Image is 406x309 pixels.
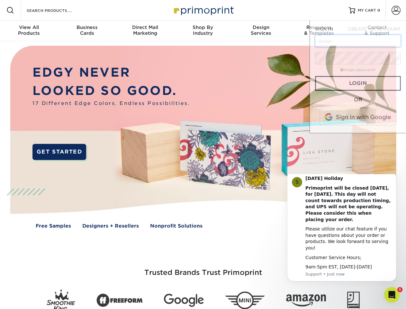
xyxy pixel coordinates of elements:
[28,1,114,96] div: Message content
[290,21,348,41] a: Resources& Templates
[290,24,348,36] div: & Templates
[116,24,174,30] span: Direct Mail
[58,24,116,36] div: Cards
[315,96,401,104] div: OR
[315,35,401,47] input: Email
[232,24,290,36] div: Services
[28,97,114,103] p: Message from Support, sent Just now
[340,68,375,72] a: forgot password?
[232,21,290,41] a: DesignServices
[32,63,190,82] p: EDGY NEVER
[14,3,25,13] div: Profile image for Support
[15,253,391,285] h3: Trusted Brands Trust Primoprint
[116,21,174,41] a: Direct MailMarketing
[150,222,203,230] a: Nonprofit Solutions
[28,11,113,48] b: Primoprint will be closed [DATE], for [DATE]. This day will not count towards production timing, ...
[32,82,190,100] p: LOOKED SO GOOD.
[348,26,401,32] span: CREATE AN ACCOUNT
[32,100,190,107] span: 17 Different Edge Colors. Endless Possibilities.
[358,8,376,13] span: MY CART
[28,2,66,7] b: [DATE] Holiday
[277,174,406,292] iframe: Intercom notifications message
[315,76,401,91] a: Login
[26,6,89,14] input: SEARCH PRODUCTS.....
[116,24,174,36] div: Marketing
[174,24,232,30] span: Shop By
[290,24,348,30] span: Resources
[347,292,360,309] img: Goodwill
[58,24,116,30] span: Business
[174,24,232,36] div: Industry
[164,294,204,307] img: Google
[82,222,139,230] a: Designers + Resellers
[171,3,235,17] img: Primoprint
[286,295,326,307] img: Amazon
[28,52,114,77] div: Please utilize our chat feature if you have questions about your order or products. We look forwa...
[384,287,400,303] iframe: Intercom live chat
[58,21,116,41] a: BusinessCards
[174,21,232,41] a: Shop ByIndustry
[36,222,71,230] a: Free Samples
[28,90,114,96] div: 9am-5pm EST, [DATE]-[DATE]
[315,26,333,32] span: SIGN IN
[397,287,402,292] span: 1
[232,24,290,30] span: Design
[377,8,380,13] span: 0
[32,144,86,160] a: GET STARTED
[28,80,114,87] div: Customer Service Hours;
